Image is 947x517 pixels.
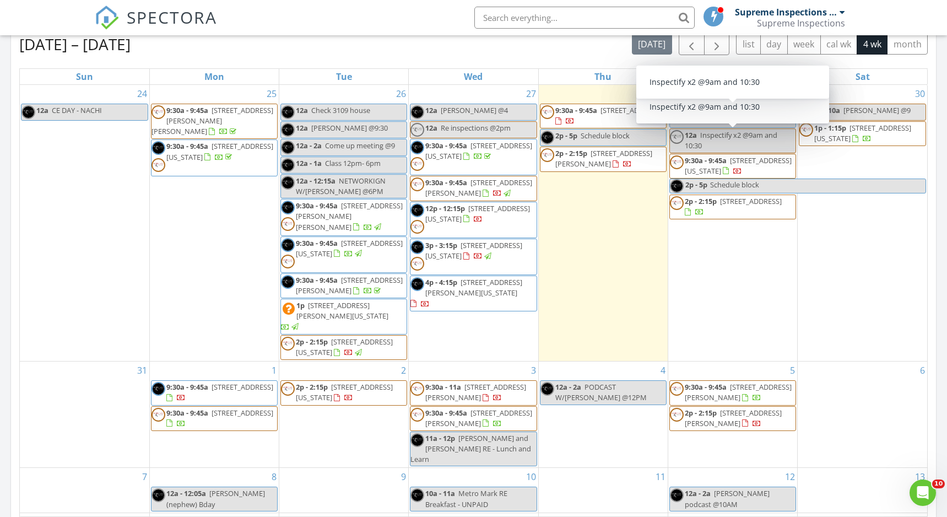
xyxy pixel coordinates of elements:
[135,362,149,379] a: Go to August 31, 2025
[425,433,455,443] span: 11a - 12p
[269,468,279,486] a: Go to September 8, 2025
[281,123,295,137] img: original_white.png
[538,85,668,362] td: Go to August 28, 2025
[540,131,554,144] img: original_white.png
[685,382,792,402] span: [STREET_ADDRESS][PERSON_NAME]
[296,238,403,258] a: 9:30a - 9:45a [STREET_ADDRESS][US_STATE]
[425,240,522,261] a: 3p - 3:15p [STREET_ADDRESS][US_STATE]
[149,362,279,468] td: Go to September 1, 2025
[540,148,554,162] img: original_red_black.png
[853,69,872,84] a: Saturday
[166,141,208,151] span: 9:30a - 9:45a
[425,203,530,224] a: 12p - 12:15p [STREET_ADDRESS][US_STATE]
[296,201,403,231] a: 9:30a - 9:45a [STREET_ADDRESS][PERSON_NAME][PERSON_NAME]
[296,300,305,310] span: 1p
[425,382,461,392] span: 9:30a - 11a
[524,468,538,486] a: Go to September 10, 2025
[279,468,409,513] td: Go to September 9, 2025
[555,105,662,126] a: 9:30a - 9:45a [STREET_ADDRESS]
[410,141,424,154] img: original_white.png
[280,299,407,335] a: 1p [STREET_ADDRESS][PERSON_NAME][US_STATE]
[410,406,537,431] a: 9:30a - 9:45a [STREET_ADDRESS][PERSON_NAME]
[540,382,554,396] img: original_white.png
[474,7,695,29] input: Search everything...
[166,488,265,509] span: [PERSON_NAME] (nephew) Bday
[264,85,279,103] a: Go to August 25, 2025
[127,6,217,29] span: SPECTORA
[410,433,424,447] img: original_white.png
[20,85,149,362] td: Go to August 24, 2025
[409,468,538,513] td: Go to September 10, 2025
[538,362,668,468] td: Go to September 4, 2025
[670,105,684,119] img: original_white.png
[685,488,711,498] span: 12a - 2a
[279,362,409,468] td: Go to September 2, 2025
[555,148,587,158] span: 2p - 2:15p
[280,199,407,235] a: 9:30a - 9:45a [STREET_ADDRESS][PERSON_NAME][PERSON_NAME]
[425,382,526,402] span: [STREET_ADDRESS][PERSON_NAME]
[410,257,424,271] img: original_red_black.png
[410,123,424,137] img: original_red_black.png
[524,85,538,103] a: Go to August 27, 2025
[410,488,424,502] img: original_white.png
[410,177,424,191] img: original_red_black.png
[814,105,840,115] span: 9a - 10a
[425,382,526,402] a: 9:30a - 11a [STREET_ADDRESS][PERSON_NAME]
[410,408,424,422] img: original_red_black.png
[281,158,295,172] img: original_white.png
[725,69,741,84] a: Friday
[325,141,395,150] span: Come up meeting @9
[685,179,708,193] span: 2p - 5p
[679,33,705,55] button: Previous
[409,85,538,362] td: Go to August 27, 2025
[425,141,532,161] span: [STREET_ADDRESS][US_STATE]
[151,382,165,396] img: original_white.png
[425,488,507,509] span: Metro Mark RE Breakfast - UNPAID
[685,155,792,176] a: 9:30a - 9:45a [STREET_ADDRESS][US_STATE]
[669,154,796,179] a: 9:30a - 9:45a [STREET_ADDRESS][US_STATE]
[410,277,424,291] img: original_white.png
[685,408,782,428] span: [STREET_ADDRESS][PERSON_NAME]
[685,196,717,206] span: 2p - 2:15p
[281,382,295,396] img: original_red_black.png
[151,158,165,172] img: original_red_black.png
[149,468,279,513] td: Go to September 8, 2025
[685,488,770,509] span: [PERSON_NAME] podcast @10AM
[410,239,537,275] a: 3p - 3:15p [STREET_ADDRESS][US_STATE]
[632,33,672,55] button: [DATE]
[296,382,393,402] span: [STREET_ADDRESS][US_STATE]
[799,123,813,137] img: original_red_black.png
[296,337,393,357] a: 2p - 2:15p [STREET_ADDRESS][US_STATE]
[668,85,797,362] td: Go to August 29, 2025
[269,362,279,379] a: Go to September 1, 2025
[669,406,796,431] a: 2p - 2:15p [STREET_ADDRESS][PERSON_NAME]
[425,408,532,428] span: [STREET_ADDRESS][PERSON_NAME]
[410,139,537,175] a: 9:30a - 9:45a [STREET_ADDRESS][US_STATE]
[296,337,328,347] span: 2p - 2:15p
[151,104,278,139] a: 9:30a - 9:45a [STREET_ADDRESS][PERSON_NAME][PERSON_NAME]
[281,300,388,331] a: 1p [STREET_ADDRESS][PERSON_NAME][US_STATE]
[52,105,102,115] span: CE DAY - NACHI
[814,123,911,143] a: 1p - 1:15p [STREET_ADDRESS][US_STATE]
[325,158,381,168] span: Class 12pm- 6pm
[843,105,911,115] span: [PERSON_NAME] @9
[555,382,581,392] span: 12a - 2a
[410,220,424,234] img: original_red_black.png
[670,155,684,169] img: original_red_black.png
[21,105,35,119] img: original_white.png
[296,176,335,186] span: 12a - 12:15a
[280,236,407,273] a: 9:30a - 9:45a [STREET_ADDRESS][US_STATE]
[685,408,717,418] span: 2p - 2:15p
[311,123,388,133] span: [PERSON_NAME] @9:30
[685,155,727,165] span: 9:30a - 9:45a
[799,105,813,119] img: original_red_black.png
[212,382,273,392] span: [STREET_ADDRESS]
[394,85,408,103] a: Go to August 26, 2025
[887,33,928,55] button: month
[296,337,393,357] span: [STREET_ADDRESS][US_STATE]
[857,33,888,55] button: 4 wk
[296,105,308,115] span: 12a
[736,33,761,55] button: list
[20,468,149,513] td: Go to September 7, 2025
[281,238,295,252] img: original_white.png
